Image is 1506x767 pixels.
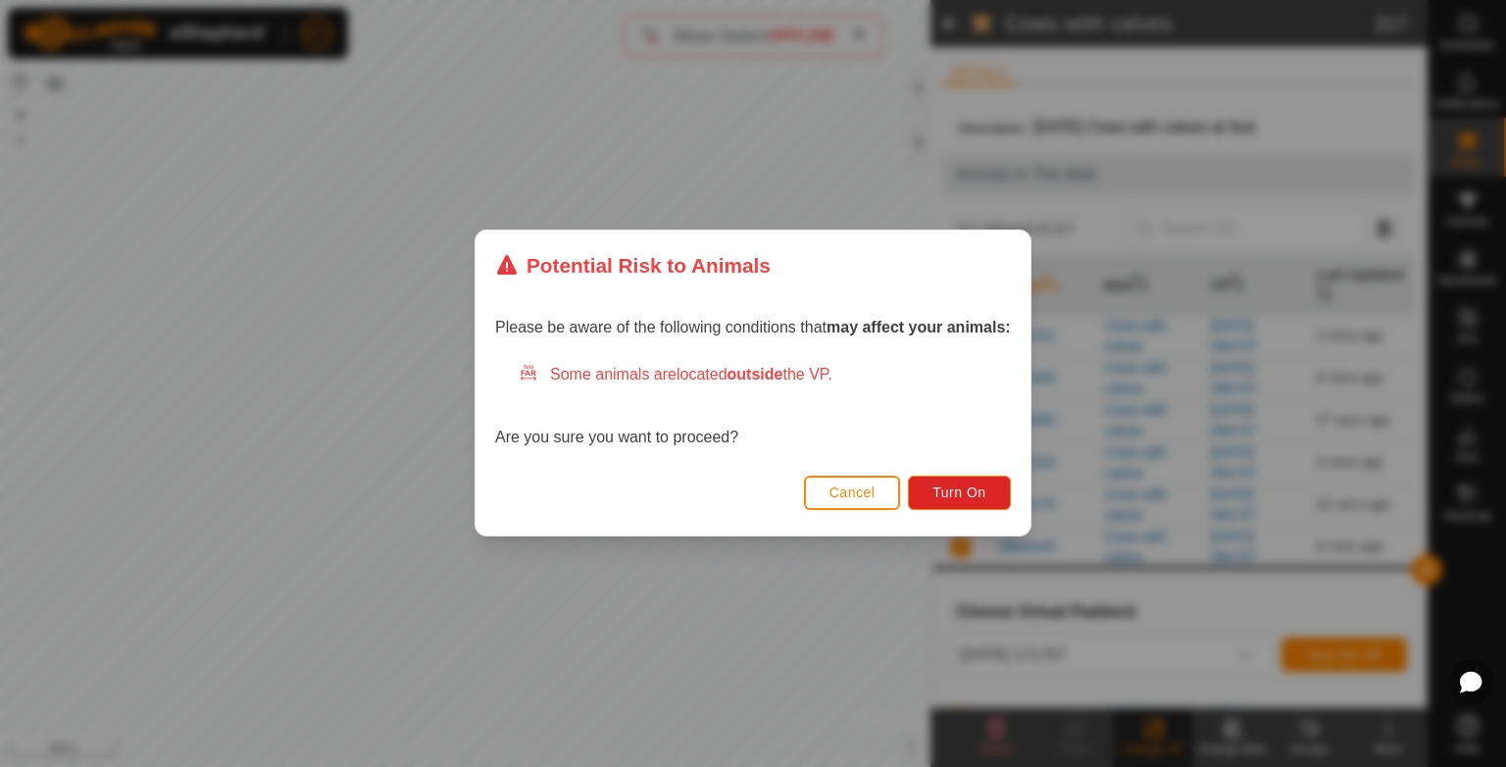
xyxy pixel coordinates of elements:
[909,476,1011,510] button: Turn On
[933,486,986,501] span: Turn On
[495,364,1011,450] div: Are you sure you want to proceed?
[677,367,832,383] span: located the VP.
[827,320,1011,336] strong: may affect your animals:
[728,367,783,383] strong: outside
[829,486,876,501] span: Cancel
[804,476,901,510] button: Cancel
[495,250,771,281] div: Potential Risk to Animals
[519,364,1011,387] div: Some animals are
[495,320,1011,336] span: Please be aware of the following conditions that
